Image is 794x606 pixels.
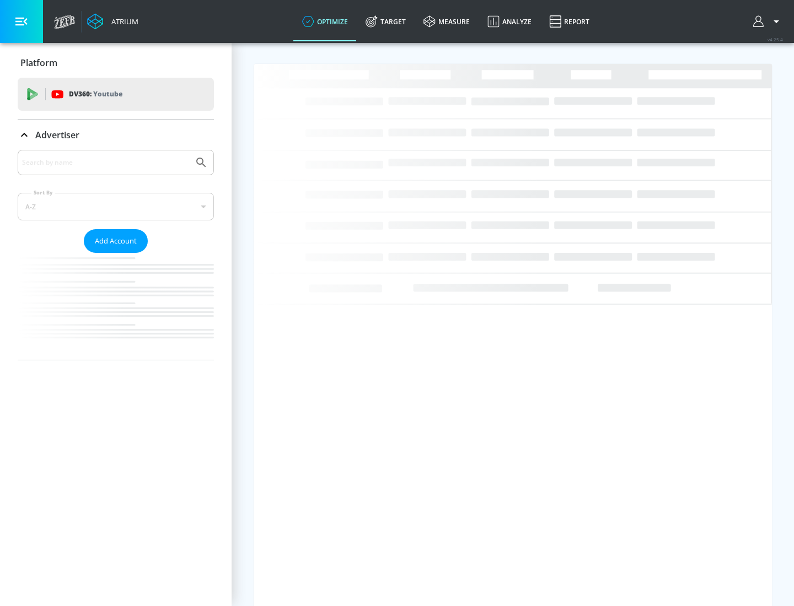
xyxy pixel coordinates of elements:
[540,2,598,41] a: Report
[87,13,138,30] a: Atrium
[768,36,783,42] span: v 4.25.4
[107,17,138,26] div: Atrium
[35,129,79,141] p: Advertiser
[95,235,137,247] span: Add Account
[84,229,148,253] button: Add Account
[22,155,189,170] input: Search by name
[18,150,214,360] div: Advertiser
[20,57,57,69] p: Platform
[18,253,214,360] nav: list of Advertiser
[357,2,415,41] a: Target
[18,47,214,78] div: Platform
[18,193,214,220] div: A-Z
[69,88,122,100] p: DV360:
[31,189,55,196] label: Sort By
[415,2,479,41] a: measure
[18,78,214,111] div: DV360: Youtube
[479,2,540,41] a: Analyze
[18,120,214,150] div: Advertiser
[93,88,122,100] p: Youtube
[293,2,357,41] a: optimize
